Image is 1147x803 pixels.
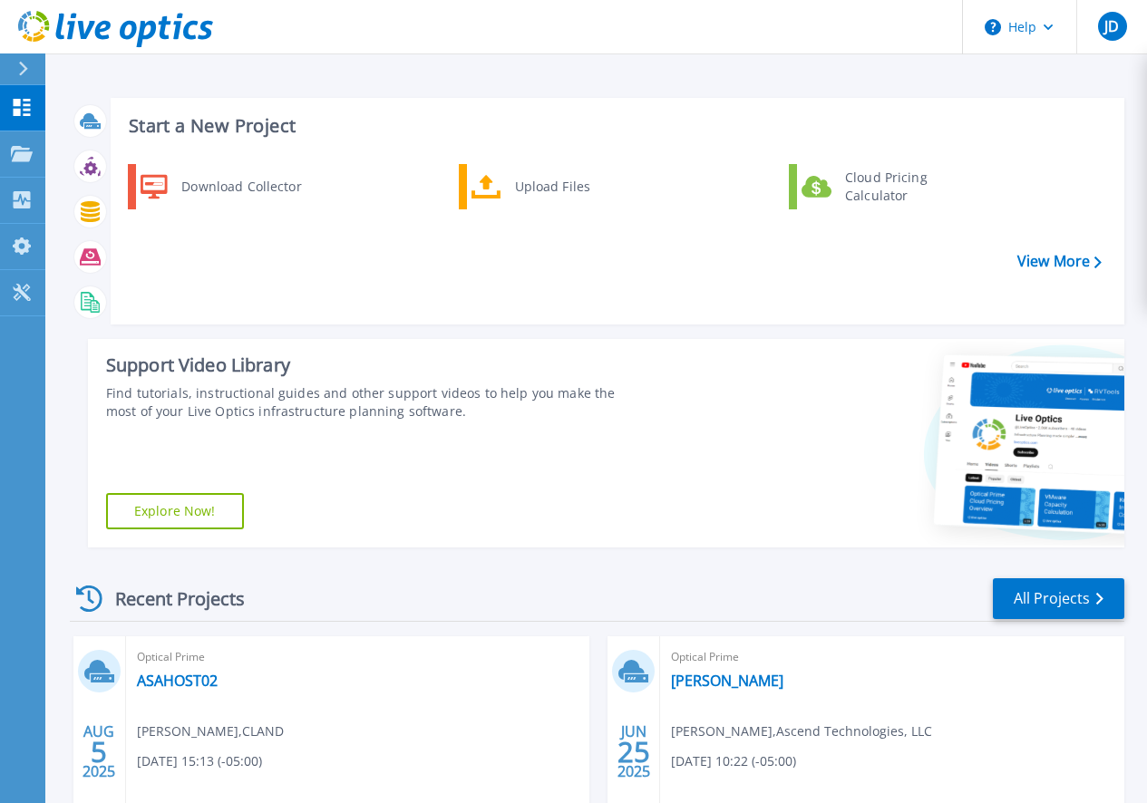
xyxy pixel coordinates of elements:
a: View More [1017,253,1102,270]
div: Cloud Pricing Calculator [836,169,970,205]
div: AUG 2025 [82,719,116,785]
div: Recent Projects [70,576,269,621]
span: Optical Prime [671,647,1113,667]
span: [PERSON_NAME] , CLAND [137,721,284,741]
a: Upload Files [459,164,645,209]
a: Explore Now! [106,493,244,529]
a: All Projects [993,578,1124,619]
div: Download Collector [172,169,309,205]
div: JUN 2025 [617,719,651,785]
span: [DATE] 15:13 (-05:00) [137,751,262,771]
a: Download Collector [128,164,314,209]
span: 5 [91,744,107,759]
h3: Start a New Project [129,116,1101,136]
span: 25 [617,744,650,759]
a: Cloud Pricing Calculator [789,164,975,209]
span: [PERSON_NAME] , Ascend Technologies, LLC [671,721,932,741]
div: Find tutorials, instructional guides and other support videos to help you make the most of your L... [106,384,645,421]
div: Upload Files [506,169,640,205]
span: JD [1104,19,1119,34]
span: Optical Prime [137,647,579,667]
a: ASAHOST02 [137,672,218,690]
a: [PERSON_NAME] [671,672,783,690]
span: [DATE] 10:22 (-05:00) [671,751,796,771]
div: Support Video Library [106,353,645,377]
